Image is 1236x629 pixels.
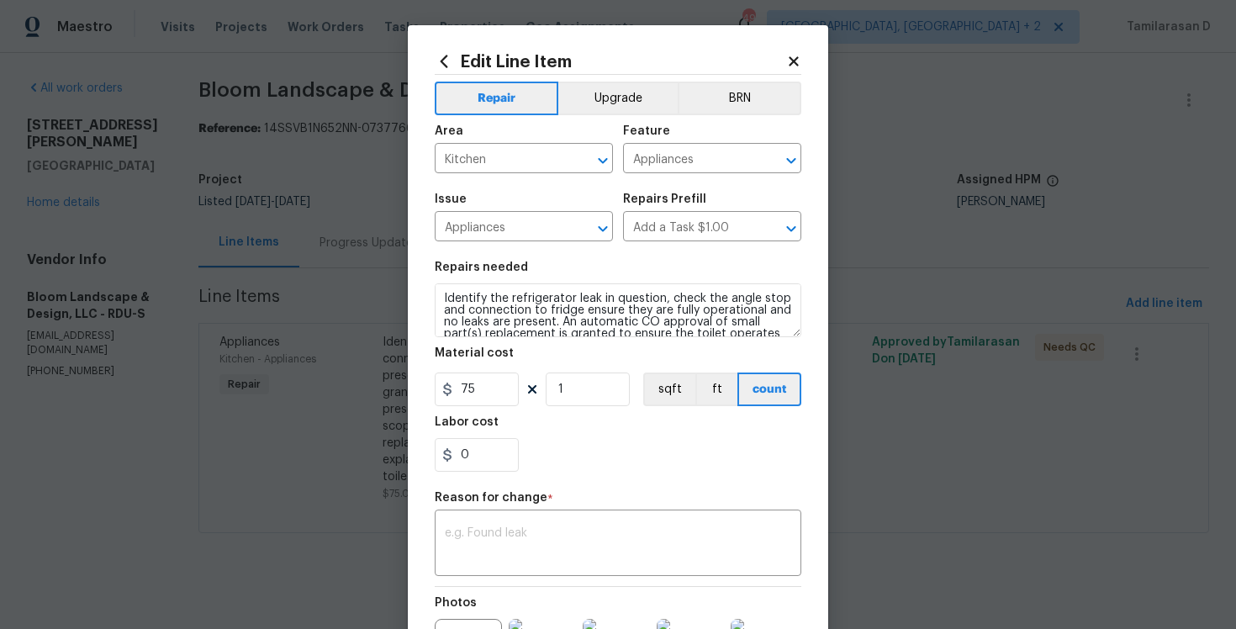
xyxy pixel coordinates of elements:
[558,82,679,115] button: Upgrade
[779,217,803,240] button: Open
[435,492,547,504] h5: Reason for change
[695,373,737,406] button: ft
[591,217,615,240] button: Open
[435,82,558,115] button: Repair
[435,597,477,609] h5: Photos
[623,125,670,137] h5: Feature
[435,125,463,137] h5: Area
[678,82,801,115] button: BRN
[435,283,801,337] textarea: Identify the refrigerator leak in question, check the angle stop and connection to fridge ensure ...
[623,193,706,205] h5: Repairs Prefill
[643,373,695,406] button: sqft
[737,373,801,406] button: count
[435,193,467,205] h5: Issue
[435,347,514,359] h5: Material cost
[435,52,786,71] h2: Edit Line Item
[591,149,615,172] button: Open
[435,262,528,273] h5: Repairs needed
[779,149,803,172] button: Open
[435,416,499,428] h5: Labor cost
